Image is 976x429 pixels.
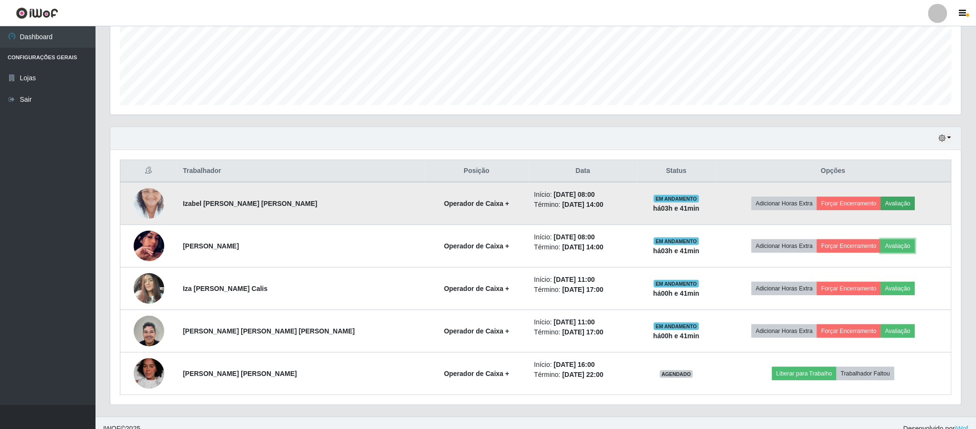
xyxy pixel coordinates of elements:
time: [DATE] 11:00 [554,276,595,283]
button: Forçar Encerramento [817,324,881,338]
button: Forçar Encerramento [817,197,881,210]
button: Avaliação [881,324,915,338]
time: [DATE] 22:00 [562,371,604,378]
th: Posição [425,160,529,182]
strong: [PERSON_NAME] [PERSON_NAME] [183,370,297,377]
img: 1751532176335.jpeg [134,311,164,351]
th: Data [529,160,638,182]
strong: há 00 h e 41 min [653,332,700,340]
time: [DATE] 14:00 [562,201,604,208]
time: [DATE] 17:00 [562,286,604,293]
li: Início: [534,317,632,327]
button: Forçar Encerramento [817,282,881,295]
strong: Operador de Caixa + [444,200,509,207]
span: EM ANDAMENTO [654,195,699,203]
strong: [PERSON_NAME] [PERSON_NAME] [PERSON_NAME] [183,327,355,335]
th: Status [637,160,715,182]
strong: Operador de Caixa + [444,242,509,250]
li: Início: [534,232,632,242]
li: Término: [534,242,632,252]
li: Início: [534,190,632,200]
li: Início: [534,360,632,370]
button: Avaliação [881,239,915,253]
button: Adicionar Horas Extra [752,324,817,338]
strong: Izabel [PERSON_NAME] [PERSON_NAME] [183,200,318,207]
span: EM ANDAMENTO [654,237,699,245]
time: [DATE] 08:00 [554,233,595,241]
button: Adicionar Horas Extra [752,282,817,295]
time: [DATE] 14:00 [562,243,604,251]
li: Término: [534,370,632,380]
strong: Operador de Caixa + [444,327,509,335]
img: 1677848309634.jpeg [134,176,164,231]
li: Término: [534,327,632,337]
time: [DATE] 16:00 [554,361,595,368]
strong: [PERSON_NAME] [183,242,239,250]
th: Trabalhador [177,160,425,182]
img: 1754675382047.jpeg [134,268,164,309]
img: 1758229509214.jpeg [134,219,164,273]
span: EM ANDAMENTO [654,280,699,288]
span: AGENDADO [660,370,693,378]
strong: Operador de Caixa + [444,285,509,292]
button: Adicionar Horas Extra [752,239,817,253]
strong: há 00 h e 41 min [653,290,700,297]
th: Opções [715,160,952,182]
strong: há 03 h e 41 min [653,247,700,255]
strong: Iza [PERSON_NAME] Calis [183,285,267,292]
strong: Operador de Caixa + [444,370,509,377]
time: [DATE] 08:00 [554,191,595,198]
img: 1742965437986.jpeg [134,354,164,393]
button: Avaliação [881,282,915,295]
li: Término: [534,200,632,210]
button: Liberar para Trabalho [772,367,837,380]
time: [DATE] 11:00 [554,318,595,326]
li: Início: [534,275,632,285]
img: CoreUI Logo [16,7,58,19]
li: Término: [534,285,632,295]
button: Avaliação [881,197,915,210]
strong: há 03 h e 41 min [653,204,700,212]
button: Trabalhador Faltou [837,367,894,380]
time: [DATE] 17:00 [562,328,604,336]
button: Adicionar Horas Extra [752,197,817,210]
button: Forçar Encerramento [817,239,881,253]
span: EM ANDAMENTO [654,322,699,330]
